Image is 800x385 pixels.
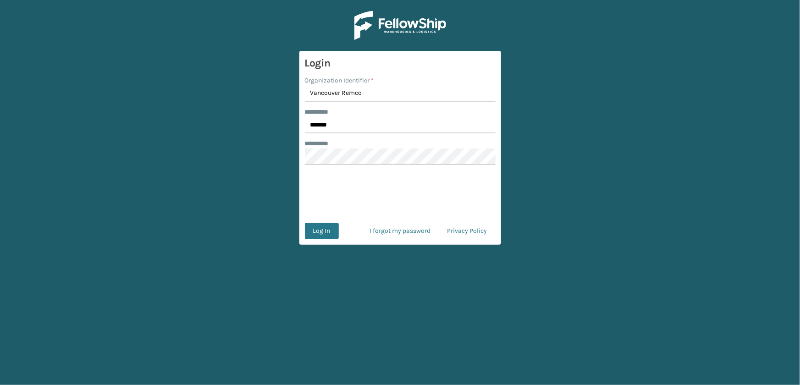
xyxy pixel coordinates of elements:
[305,56,496,70] h3: Login
[305,223,339,239] button: Log In
[439,223,496,239] a: Privacy Policy
[362,223,439,239] a: I forgot my password
[354,11,446,40] img: Logo
[305,76,374,85] label: Organization Identifier
[331,176,470,212] iframe: reCAPTCHA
